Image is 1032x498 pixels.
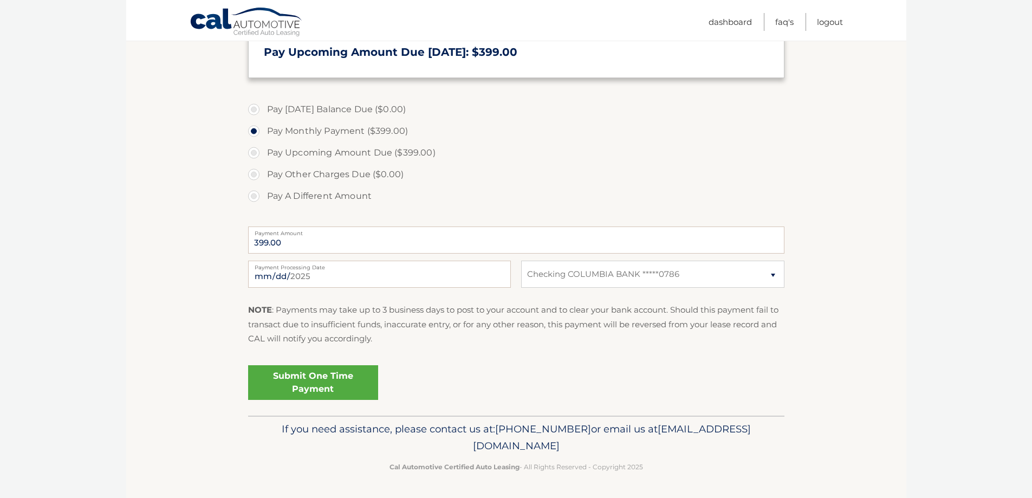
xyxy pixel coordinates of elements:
[709,13,752,31] a: Dashboard
[248,142,784,164] label: Pay Upcoming Amount Due ($399.00)
[255,421,777,455] p: If you need assistance, please contact us at: or email us at
[248,227,784,235] label: Payment Amount
[390,463,520,471] strong: Cal Automotive Certified Auto Leasing
[248,227,784,254] input: Payment Amount
[248,303,784,346] p: : Payments may take up to 3 business days to post to your account and to clear your bank account....
[817,13,843,31] a: Logout
[255,461,777,473] p: - All Rights Reserved - Copyright 2025
[248,305,272,315] strong: NOTE
[190,7,303,38] a: Cal Automotive
[248,99,784,120] label: Pay [DATE] Balance Due ($0.00)
[248,365,378,400] a: Submit One Time Payment
[248,261,511,269] label: Payment Processing Date
[248,185,784,207] label: Pay A Different Amount
[775,13,794,31] a: FAQ's
[495,423,591,435] span: [PHONE_NUMBER]
[248,261,511,288] input: Payment Date
[264,46,769,59] h3: Pay Upcoming Amount Due [DATE]: $399.00
[248,120,784,142] label: Pay Monthly Payment ($399.00)
[248,164,784,185] label: Pay Other Charges Due ($0.00)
